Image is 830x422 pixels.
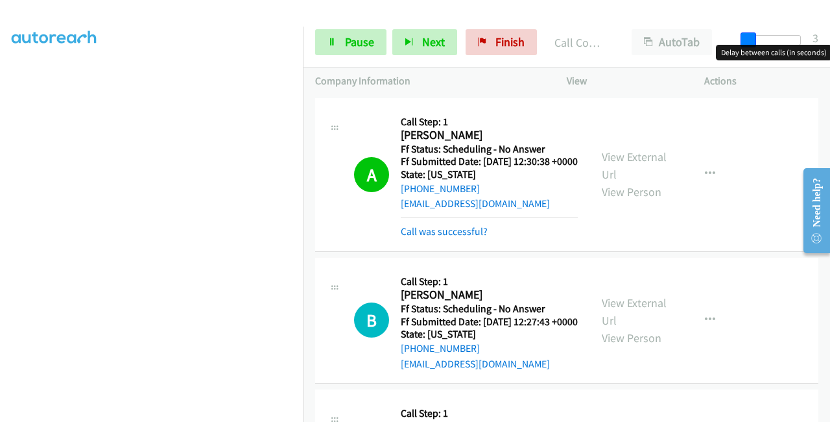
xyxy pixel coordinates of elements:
[345,34,374,49] span: Pause
[466,29,537,55] a: Finish
[401,143,578,156] h5: Ff Status: Scheduling - No Answer
[422,34,445,49] span: Next
[401,168,578,181] h5: State: [US_STATE]
[793,159,830,262] iframe: Resource Center
[401,316,578,329] h5: Ff Submitted Date: [DATE] 12:27:43 +0000
[602,184,661,199] a: View Person
[354,303,389,338] div: The call is yet to be attempted
[401,288,574,303] h2: [PERSON_NAME]
[401,128,574,143] h2: [PERSON_NAME]
[401,342,480,354] a: [PHONE_NUMBER]
[401,275,578,288] h5: Call Step: 1
[401,225,488,238] a: Call was successful?
[812,29,818,47] div: 3
[401,155,578,168] h5: Ff Submitted Date: [DATE] 12:30:38 +0000
[401,328,578,341] h5: State: [US_STATE]
[632,29,712,55] button: AutoTab
[401,116,578,129] h5: Call Step: 1
[401,407,578,420] h5: Call Step: 1
[602,295,667,328] a: View External Url
[354,157,389,192] h1: A
[495,34,525,49] span: Finish
[554,34,608,51] p: Call Completed
[354,303,389,338] h1: B
[315,29,386,55] a: Pause
[602,330,661,345] a: View Person
[401,303,578,316] h5: Ff Status: Scheduling - No Answer
[392,29,457,55] button: Next
[401,197,550,210] a: [EMAIL_ADDRESS][DOMAIN_NAME]
[401,358,550,370] a: [EMAIL_ADDRESS][DOMAIN_NAME]
[567,73,681,89] p: View
[602,149,667,182] a: View External Url
[315,73,543,89] p: Company Information
[704,73,818,89] p: Actions
[401,182,480,195] a: [PHONE_NUMBER]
